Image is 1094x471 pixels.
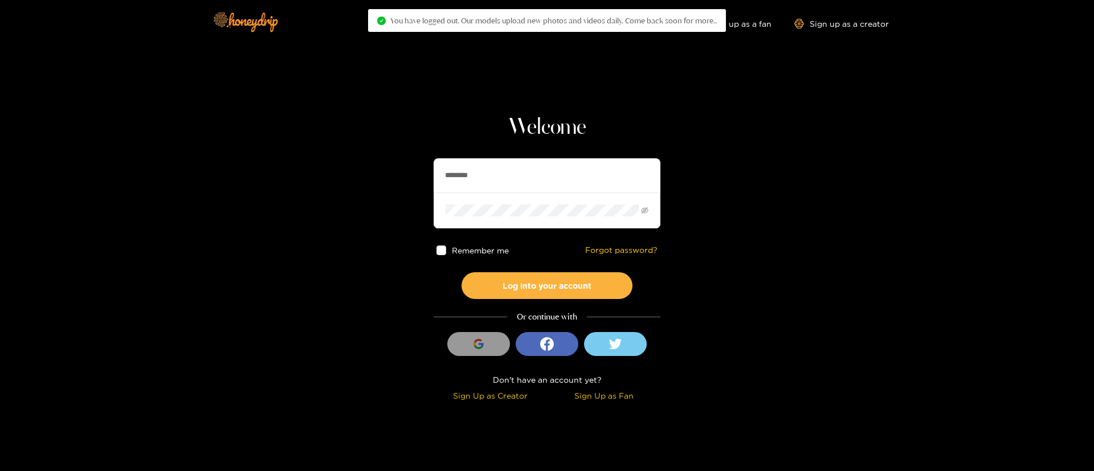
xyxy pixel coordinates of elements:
a: Sign up as a creator [794,19,889,28]
div: Or continue with [434,310,660,323]
h1: Welcome [434,114,660,141]
a: Sign up as a fan [693,19,771,28]
span: Remember me [452,246,509,255]
div: Sign Up as Creator [436,389,544,402]
span: check-circle [377,17,386,25]
div: Don't have an account yet? [434,373,660,386]
a: Forgot password? [585,245,658,255]
span: You have logged out. Our models upload new photos and videos daily. Come back soon for more.. [390,16,717,25]
button: Log into your account [462,272,632,299]
div: Sign Up as Fan [550,389,658,402]
span: eye-invisible [641,207,648,214]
